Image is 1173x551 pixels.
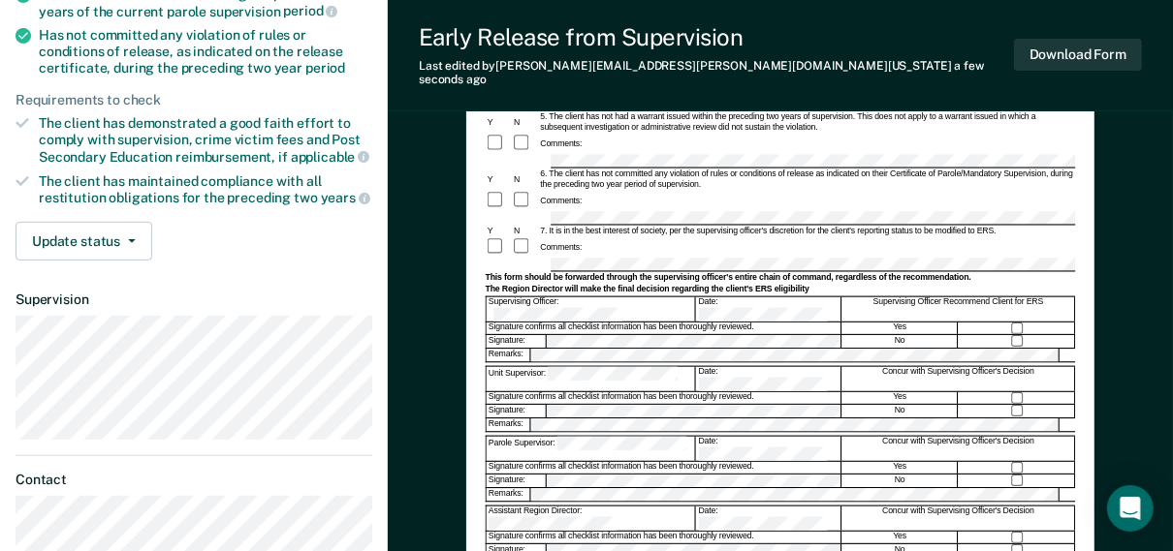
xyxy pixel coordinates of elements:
[487,474,547,487] div: Signature:
[842,367,1076,391] div: Concur with Supervising Officer's Decision
[1107,485,1154,532] div: Open Intercom Messenger
[487,405,547,417] div: Signature:
[842,474,959,487] div: No
[696,505,840,530] div: Date:
[16,291,372,308] dt: Supervision
[487,297,696,321] div: Supervising Officer:
[419,59,984,86] span: a few seconds ago
[842,335,959,348] div: No
[39,173,372,206] div: The client has maintained compliance with all restitution obligations for the preceding two
[486,285,1076,295] div: The Region Director will make the final decision regarding the client's ERS eligibility
[842,405,959,417] div: No
[1014,39,1142,71] button: Download Form
[842,392,959,404] div: Yes
[16,472,372,488] dt: Contact
[487,488,531,501] div: Remarks:
[696,297,840,321] div: Date:
[538,169,1075,191] div: 6. The client has not committed any violation of rules or conditions of release as indicated on t...
[487,392,841,404] div: Signature confirms all checklist information has been thoroughly reviewed.
[696,437,840,461] div: Date:
[419,59,1014,87] div: Last edited by [PERSON_NAME][EMAIL_ADDRESS][PERSON_NAME][DOMAIN_NAME][US_STATE]
[283,3,337,18] span: period
[321,190,370,205] span: years
[39,27,372,76] div: Has not committed any violation of rules or conditions of release, as indicated on the release ce...
[512,117,538,128] div: N
[538,242,584,253] div: Comments:
[486,227,512,237] div: Y
[538,227,1075,237] div: 7. It is in the best interest of society, per the supervising officer's discretion for the client...
[842,532,959,543] div: Yes
[291,149,369,165] span: applicable
[487,322,841,334] div: Signature confirms all checklist information has been thoroughly reviewed.
[486,273,1076,284] div: This form should be forwarded through the supervising officer's entire chain of command, regardle...
[39,115,372,165] div: The client has demonstrated a good faith effort to comply with supervision, crime victim fees and...
[419,23,1014,51] div: Early Release from Supervision
[487,532,841,543] div: Signature confirms all checklist information has been thoroughly reviewed.
[512,174,538,185] div: N
[842,297,1076,321] div: Supervising Officer Recommend Client for ERS
[538,112,1075,134] div: 5. The client has not had a warrant issued within the preceding two years of supervision. This do...
[16,222,152,260] button: Update status
[487,335,547,348] div: Signature:
[305,60,345,76] span: period
[842,462,959,474] div: Yes
[842,505,1076,530] div: Concur with Supervising Officer's Decision
[486,174,512,185] div: Y
[487,349,531,361] div: Remarks:
[538,196,584,206] div: Comments:
[696,367,840,391] div: Date:
[487,505,696,530] div: Assistant Region Director:
[512,227,538,237] div: N
[486,117,512,128] div: Y
[842,322,959,334] div: Yes
[487,462,841,474] div: Signature confirms all checklist information has been thoroughly reviewed.
[487,418,531,431] div: Remarks:
[842,437,1076,461] div: Concur with Supervising Officer's Decision
[16,92,372,108] div: Requirements to check
[487,437,696,461] div: Parole Supervisor:
[487,367,696,391] div: Unit Supervisor:
[538,138,584,149] div: Comments:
